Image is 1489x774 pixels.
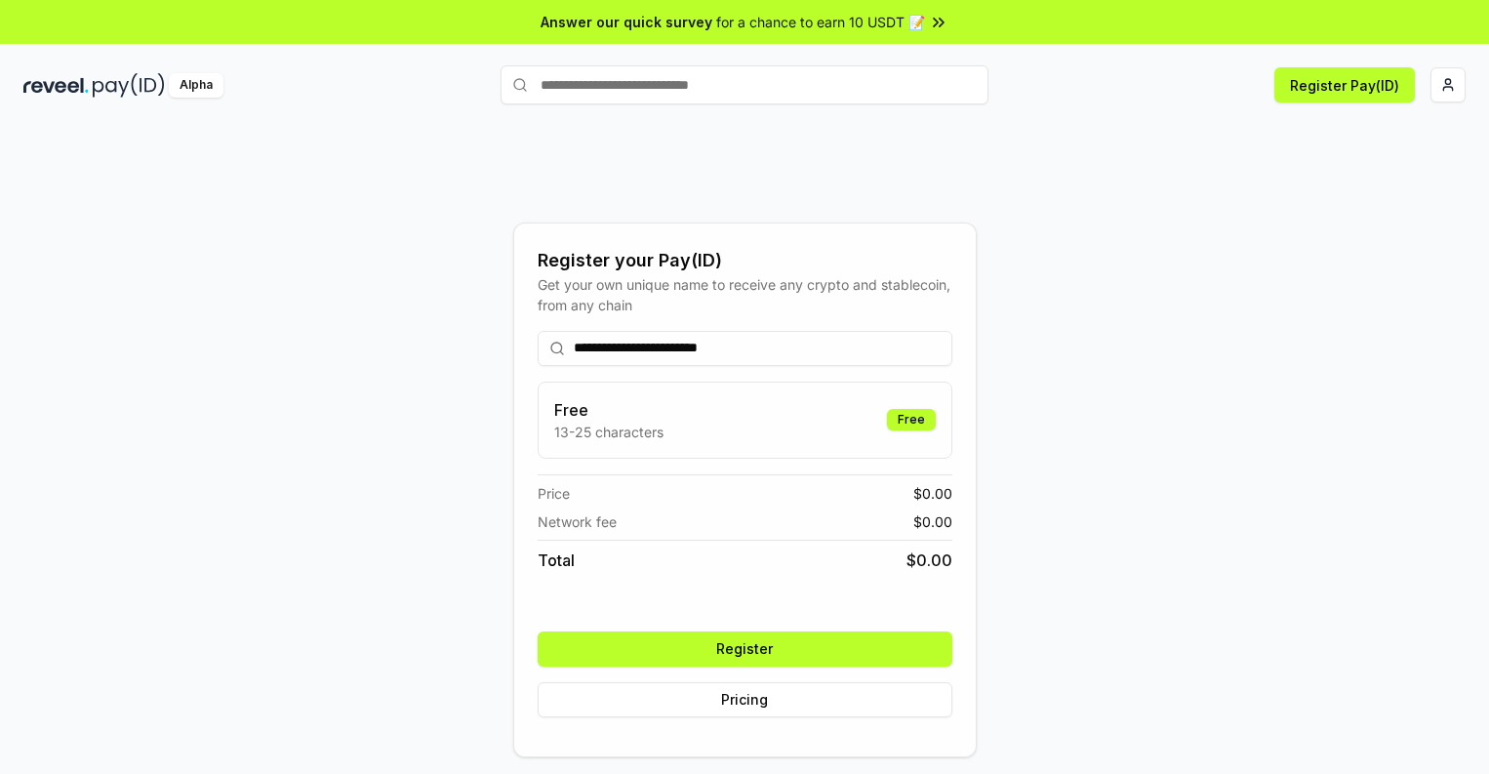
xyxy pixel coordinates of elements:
[169,73,223,98] div: Alpha
[716,12,925,32] span: for a chance to earn 10 USDT 📝
[93,73,165,98] img: pay_id
[538,247,952,274] div: Register your Pay(ID)
[538,483,570,504] span: Price
[23,73,89,98] img: reveel_dark
[538,274,952,315] div: Get your own unique name to receive any crypto and stablecoin, from any chain
[538,631,952,667] button: Register
[1274,67,1415,102] button: Register Pay(ID)
[906,549,952,572] span: $ 0.00
[538,682,952,717] button: Pricing
[554,422,664,442] p: 13-25 characters
[913,483,952,504] span: $ 0.00
[538,511,617,532] span: Network fee
[913,511,952,532] span: $ 0.00
[887,409,936,430] div: Free
[554,398,664,422] h3: Free
[541,12,712,32] span: Answer our quick survey
[538,549,575,572] span: Total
